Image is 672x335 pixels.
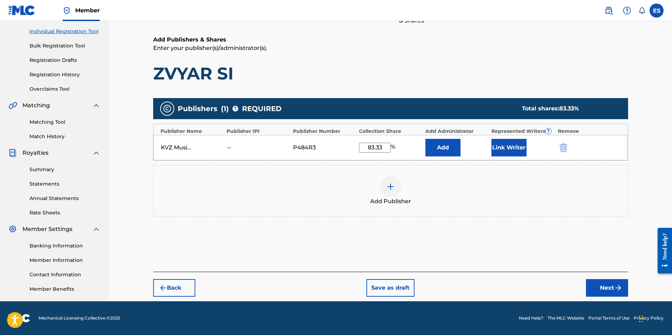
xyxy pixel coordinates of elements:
[153,279,195,297] button: Back
[634,315,664,321] a: Privacy Policy
[63,6,71,15] img: Top Rightsholder
[639,308,643,329] div: Плъзни
[30,85,100,93] a: Overclaims Tool
[30,42,100,50] a: Bulk Registration Tool
[221,103,229,114] span: ( 1 )
[359,128,422,135] div: Collection Share
[153,36,628,44] h6: Add Publishers & Shares
[623,6,631,15] img: help
[178,103,217,114] span: Publishers
[519,315,543,321] a: Need Help?
[30,133,100,140] a: Match History
[153,63,628,84] h1: ZVYAR SI
[650,4,664,18] div: User Menu
[161,128,223,135] div: Publisher Name
[637,301,672,335] iframe: Chat Widget
[242,103,282,114] span: REQUIRED
[605,6,613,15] img: search
[637,301,672,335] div: Джаджи за чат
[558,128,621,135] div: Remove
[233,106,238,111] span: ?
[386,182,395,191] img: add
[8,5,35,15] img: MLC Logo
[560,143,567,152] img: 12a2ab48e56ec057fbd8.svg
[75,6,100,14] span: Member
[92,225,100,233] img: expand
[30,271,100,278] a: Contact Information
[30,71,100,78] a: Registration History
[293,128,356,135] div: Publisher Number
[638,7,645,14] div: Notifications
[22,149,48,157] span: Royalties
[614,284,622,292] img: f7272a7cc735f4ea7f67.svg
[30,28,100,35] a: Individual Registration Tool
[30,118,100,126] a: Matching Tool
[30,242,100,250] a: Banking Information
[391,143,397,153] span: %
[425,139,461,156] button: Add
[588,315,629,321] a: Portal Terms of Use
[602,4,616,18] a: Public Search
[8,225,17,233] img: Member Settings
[620,4,634,18] div: Help
[92,149,100,157] img: expand
[30,57,100,64] a: Registration Drafts
[227,128,289,135] div: Publisher IPI
[8,101,17,110] img: Matching
[30,166,100,173] a: Summary
[8,314,30,322] img: logo
[163,104,171,113] img: publishers
[491,128,554,135] div: Represented Writers
[92,101,100,110] img: expand
[30,285,100,293] a: Member Benefits
[30,180,100,188] a: Statements
[425,128,488,135] div: Add Administrator
[491,139,527,156] button: Link Writer
[559,105,579,112] span: 83.33 %
[30,195,100,202] a: Annual Statements
[586,279,628,297] button: Next
[39,315,120,321] span: Mechanical Licensing Collective © 2025
[8,149,17,157] img: Royalties
[30,257,100,264] a: Member Information
[366,279,415,297] button: Save as draft
[652,223,672,279] iframe: Resource Center
[22,225,72,233] span: Member Settings
[548,315,584,321] a: The MLC Website
[22,101,50,110] span: Matching
[546,128,551,134] span: ?
[522,104,614,113] div: Total shares:
[370,197,411,206] span: Add Publisher
[30,209,100,217] a: Rate Sheets
[159,284,167,292] img: 7ee5dd4eb1f8a8e3ef2f.svg
[153,44,628,52] p: Enter your publisher(s)/administrator(s).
